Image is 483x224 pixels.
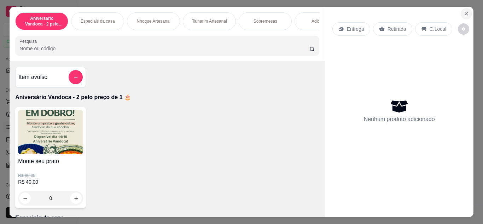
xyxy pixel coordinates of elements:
p: Retirada [388,25,406,33]
p: Aniversário Vandoca - 2 pelo preço de 1 🎂 [21,16,62,27]
p: Especiais da casa [81,18,115,24]
h4: Monte seu prato [18,157,83,166]
p: R$ 40,00 [18,178,83,185]
p: Nhoque Artesanal [137,18,170,24]
h4: Item avulso [18,73,47,81]
p: Adicionais [312,18,331,24]
p: Especiais da casa [15,214,319,222]
p: Talharim Artesanal [192,18,227,24]
p: R$ 80,00 [18,173,83,178]
button: add-separate-item [69,70,83,84]
label: Pesquisa [19,38,39,44]
button: decrease-product-quantity [458,23,469,35]
p: C.Local [430,25,446,33]
p: Sobremesas [254,18,277,24]
input: Pesquisa [19,45,309,52]
img: product-image [18,110,83,154]
p: Aniversário Vandoca - 2 pelo preço de 1 🎂 [15,93,319,102]
p: Nenhum produto adicionado [364,115,435,124]
p: Entrega [347,25,364,33]
button: Close [461,8,472,19]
